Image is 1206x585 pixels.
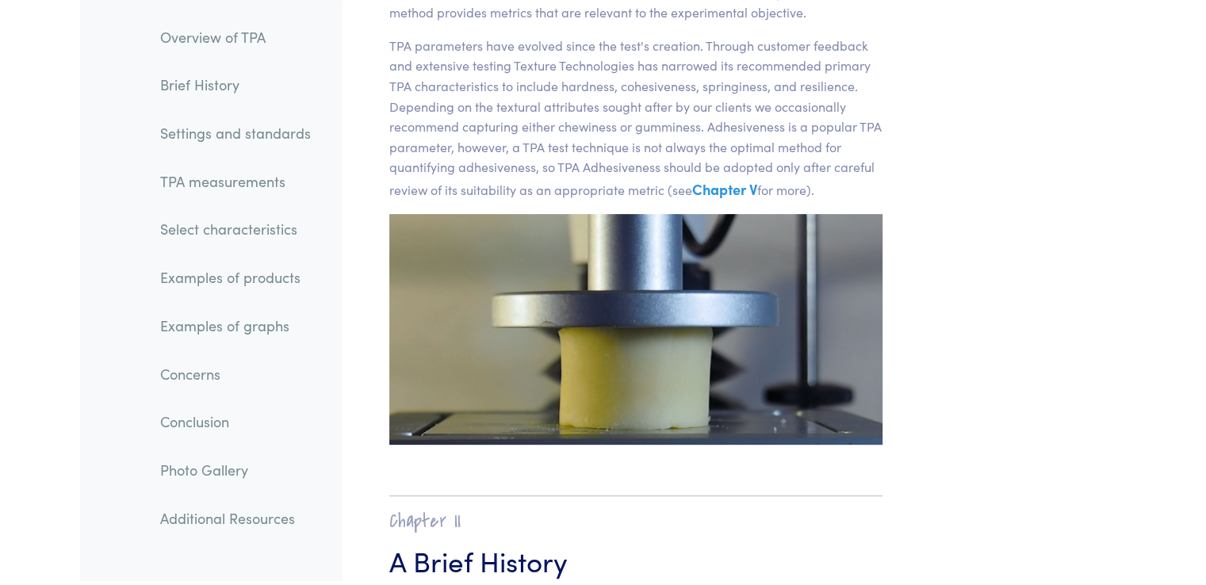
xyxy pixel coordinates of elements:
[147,452,324,488] a: Photo Gallery
[147,163,324,200] a: TPA measurements
[147,115,324,151] a: Settings and standards
[147,67,324,104] a: Brief History
[147,260,324,296] a: Examples of products
[147,500,324,537] a: Additional Resources
[389,36,883,201] p: TPA parameters have evolved since the test's creation. Through customer feedback and extensive te...
[147,308,324,344] a: Examples of graphs
[147,356,324,392] a: Concerns
[389,509,883,533] h2: Chapter II
[389,214,883,445] img: cheese, precompression
[147,404,324,441] a: Conclusion
[147,19,324,55] a: Overview of TPA
[692,179,757,199] a: Chapter V
[389,541,883,579] h3: A Brief History
[147,212,324,248] a: Select characteristics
